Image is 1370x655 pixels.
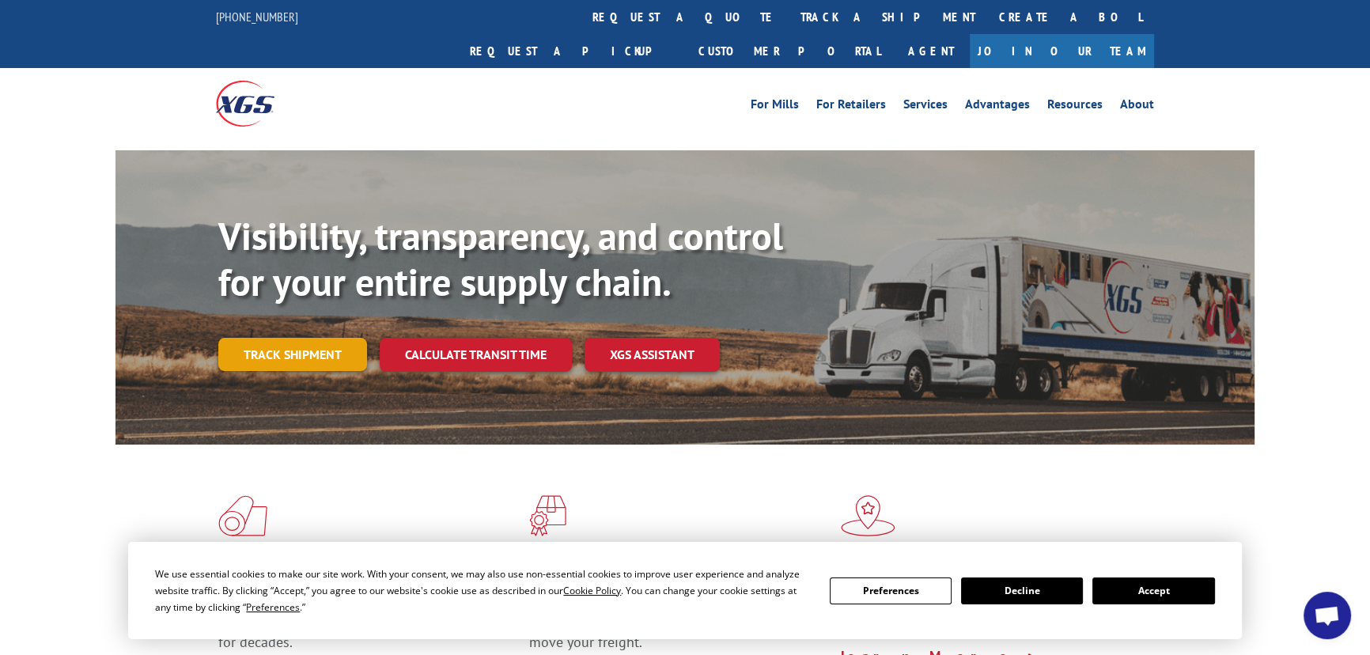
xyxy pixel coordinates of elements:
[246,600,300,614] span: Preferences
[970,34,1154,68] a: Join Our Team
[961,577,1083,604] button: Decline
[458,34,687,68] a: Request a pickup
[965,98,1030,115] a: Advantages
[380,338,572,372] a: Calculate transit time
[1304,592,1351,639] a: Open chat
[903,98,948,115] a: Services
[216,9,298,25] a: [PHONE_NUMBER]
[128,542,1242,639] div: Cookie Consent Prompt
[585,338,720,372] a: XGS ASSISTANT
[816,98,886,115] a: For Retailers
[218,595,517,651] span: As an industry carrier of choice, XGS has brought innovation and dedication to flooring logistics...
[892,34,970,68] a: Agent
[830,577,952,604] button: Preferences
[1092,577,1214,604] button: Accept
[841,495,895,536] img: xgs-icon-flagship-distribution-model-red
[1120,98,1154,115] a: About
[155,566,810,615] div: We use essential cookies to make our site work. With your consent, we may also use non-essential ...
[218,495,267,536] img: xgs-icon-total-supply-chain-intelligence-red
[218,211,783,306] b: Visibility, transparency, and control for your entire supply chain.
[751,98,799,115] a: For Mills
[687,34,892,68] a: Customer Portal
[563,584,621,597] span: Cookie Policy
[529,495,566,536] img: xgs-icon-focused-on-flooring-red
[218,338,367,371] a: Track shipment
[1047,98,1103,115] a: Resources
